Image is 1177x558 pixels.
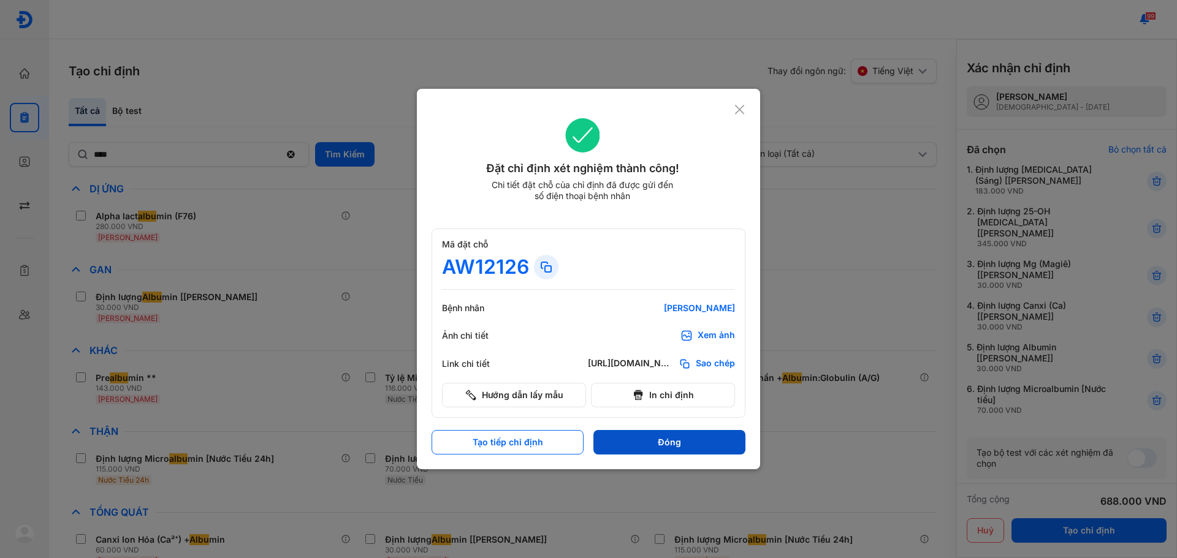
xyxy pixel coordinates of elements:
[442,383,586,407] button: Hướng dẫn lấy mẫu
[442,255,529,279] div: AW12126
[588,358,674,370] div: [URL][DOMAIN_NAME]
[593,430,745,454] button: Đóng
[591,383,735,407] button: In chỉ định
[442,239,735,250] div: Mã đặt chỗ
[696,358,735,370] span: Sao chép
[442,303,516,314] div: Bệnh nhân
[432,160,734,177] div: Đặt chỉ định xét nghiệm thành công!
[588,303,735,314] div: [PERSON_NAME]
[442,358,516,369] div: Link chi tiết
[486,179,679,202] div: Chi tiết đặt chỗ của chỉ định đã được gửi đến số điện thoại bệnh nhân
[698,330,735,342] div: Xem ảnh
[442,330,516,341] div: Ảnh chi tiết
[432,430,584,454] button: Tạo tiếp chỉ định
